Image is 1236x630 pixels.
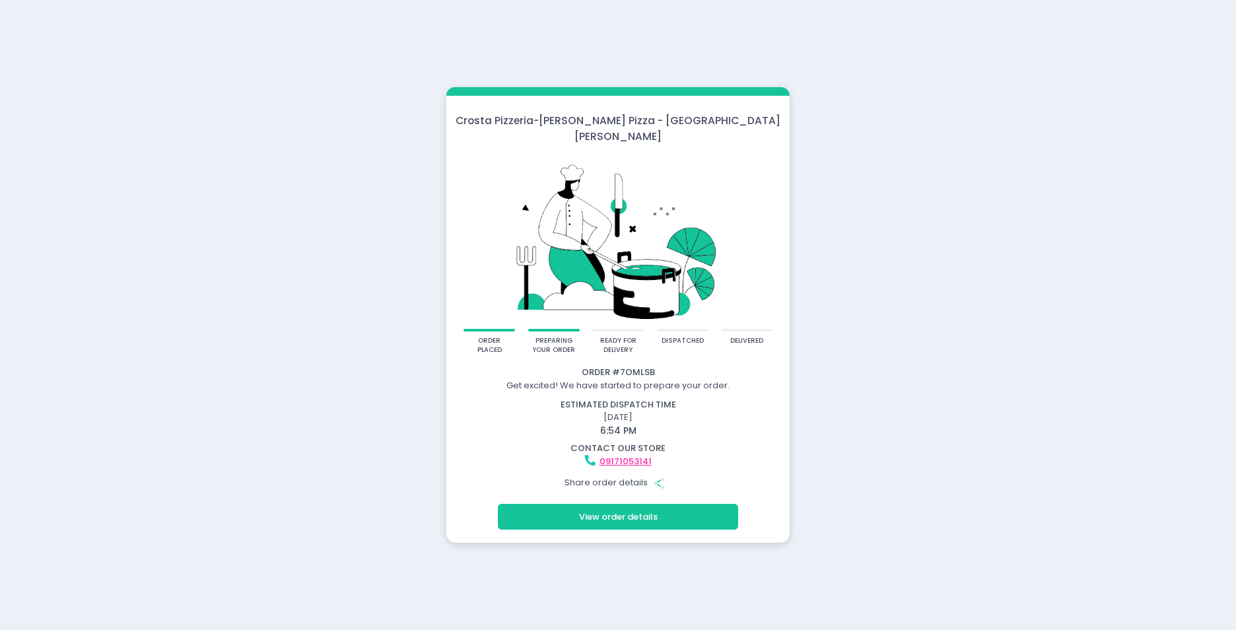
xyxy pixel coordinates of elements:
span: 6:54 PM [600,424,636,437]
div: delivered [730,336,763,346]
div: [DATE] [440,398,796,438]
div: preparing your order [532,336,575,355]
div: estimated dispatch time [448,398,788,411]
a: 09171053141 [600,455,652,468]
div: order placed [468,336,511,355]
img: talkie [463,153,772,329]
div: contact our store [448,442,788,455]
div: ready for delivery [597,336,640,355]
button: View order details [498,504,738,529]
div: Share order details [448,470,788,495]
div: Crosta Pizzeria - [PERSON_NAME] Pizza - [GEOGRAPHIC_DATA][PERSON_NAME] [446,113,790,144]
div: Order # 7OMLSB [448,366,788,379]
div: Get excited! We have started to prepare your order. [448,379,788,392]
div: dispatched [662,336,704,346]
